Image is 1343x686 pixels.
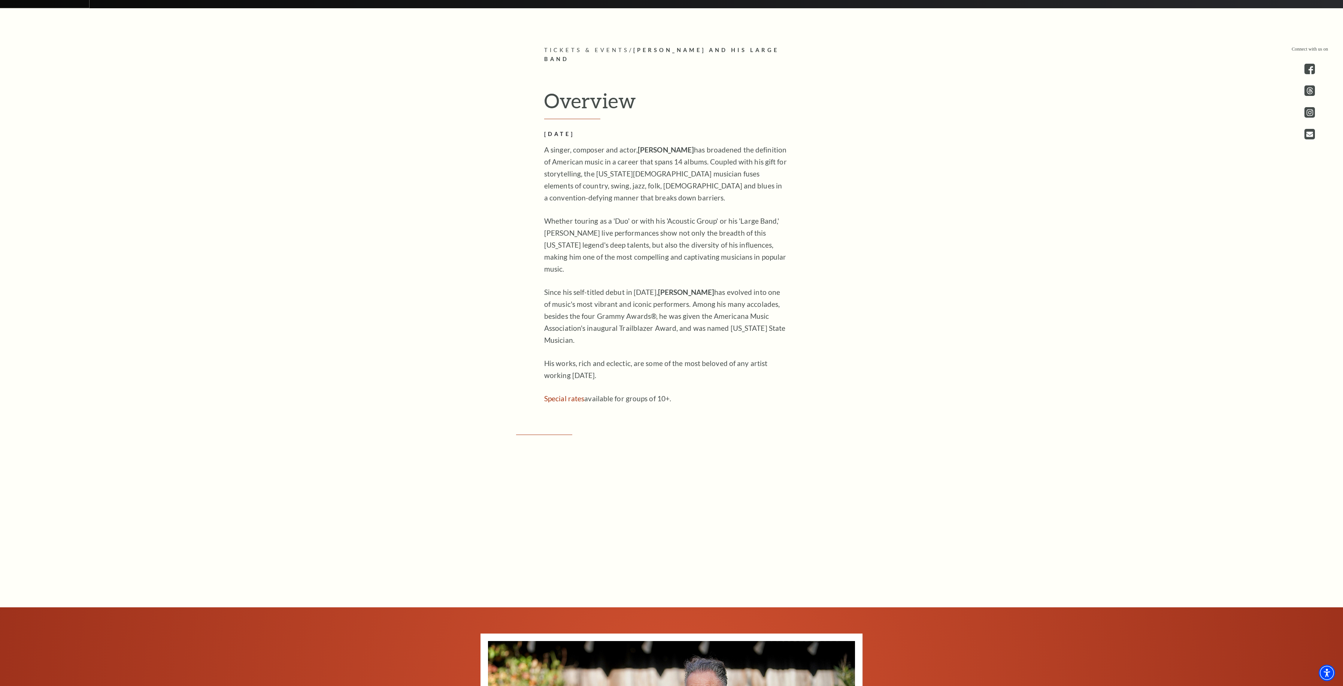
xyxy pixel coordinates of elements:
a: threads.com - open in a new tab [1304,85,1315,96]
p: His works, rich and eclectic, are some of the most beloved of any artist working [DATE]. [544,357,788,381]
strong: [PERSON_NAME] [638,145,694,154]
p: Since his self-titled debut in [DATE], has evolved into one of music's most vibrant and iconic pe... [544,286,788,346]
p: Connect with us on [1292,46,1328,53]
p: A singer, composer and actor, has broadened the definition of American music in a career that spa... [544,144,788,204]
h2: [DATE] [544,130,788,139]
a: instagram - open in a new tab [1304,107,1315,118]
div: Accessibility Menu [1319,665,1335,681]
p: available for groups of 10+. [544,393,788,405]
a: Open this option - open in a new tab [1304,129,1315,139]
a: facebook - open in a new tab [1304,64,1315,74]
span: Tickets & Events [544,47,629,53]
iframe: open-spotify [516,445,827,577]
p: Whether touring as a 'Duo' or with his 'Acoustic Group' or his 'Large Band,' [PERSON_NAME] live p... [544,215,788,275]
span: [PERSON_NAME] and his Large Band [544,47,779,63]
p: / [544,46,799,64]
strong: [PERSON_NAME] [658,288,714,296]
h2: Overview [544,88,799,119]
a: Special rates [544,394,584,403]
